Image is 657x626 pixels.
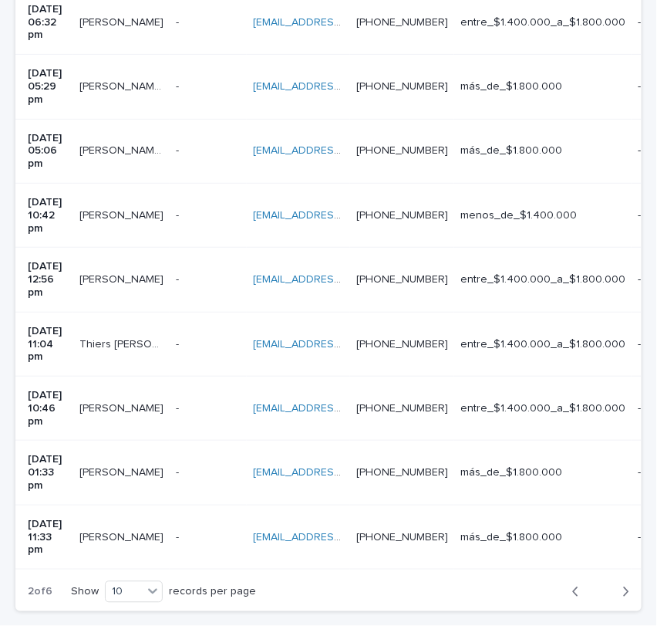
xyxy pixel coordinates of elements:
p: más_de_$1.800.000 [460,80,625,93]
p: Negdaliz Rodríguez Medina [79,270,167,286]
a: [EMAIL_ADDRESS][DOMAIN_NAME] [253,17,427,28]
p: [DATE] 11:33 pm [28,518,67,557]
div: 10 [106,584,143,601]
p: 2 of 6 [15,574,65,611]
p: [PERSON_NAME] [79,13,167,29]
a: [PHONE_NUMBER] [356,274,448,285]
p: Alex Iván Barrientos Bustamante [79,141,167,157]
p: menos_de_$1.400.000 [460,209,625,222]
p: [DATE] 12:56 pm [28,260,67,299]
p: - [176,77,182,93]
p: [DATE] 10:46 pm [28,389,67,428]
p: más_de_$1.800.000 [460,466,625,479]
button: Next [601,585,642,599]
p: Show [71,586,99,599]
p: - [176,141,182,157]
p: [DATE] 06:32 pm [28,3,67,42]
a: [EMAIL_ADDRESS][DOMAIN_NAME] [253,467,427,478]
a: [EMAIL_ADDRESS][DOMAIN_NAME] [253,145,427,156]
p: - [176,206,182,222]
p: [DATE] 05:06 pm [28,132,67,171]
a: [PHONE_NUMBER] [356,210,448,221]
p: Cristian Andres Figueroa torres [79,77,167,93]
p: [DATE] 05:29 pm [28,67,67,106]
a: [EMAIL_ADDRESS][DOMAIN_NAME] [253,532,427,543]
a: [PHONE_NUMBER] [356,81,448,92]
p: [DATE] 10:42 pm [28,196,67,235]
p: entre_$1.400.000_a_$1.800.000 [460,16,625,29]
p: Maria Angelica Gutierrez [79,399,167,415]
a: [PHONE_NUMBER] [356,17,448,28]
p: Ysaner Molina G [79,463,167,479]
p: Thiers Sobarzo Gomez [79,335,167,351]
p: Antonio Ponce Jara [79,206,167,222]
p: records per page [169,586,256,599]
a: [PHONE_NUMBER] [356,467,448,478]
p: entre_$1.400.000_a_$1.800.000 [460,273,625,286]
p: más_de_$1.800.000 [460,531,625,544]
p: entre_$1.400.000_a_$1.800.000 [460,402,625,415]
p: - [176,399,182,415]
p: más_de_$1.800.000 [460,144,625,157]
a: [EMAIL_ADDRESS][DOMAIN_NAME] [253,210,427,221]
p: - [176,463,182,479]
a: [PHONE_NUMBER] [356,339,448,350]
p: [PERSON_NAME] [79,528,167,544]
a: [PHONE_NUMBER] [356,145,448,156]
p: [DATE] 11:04 pm [28,325,67,364]
a: [EMAIL_ADDRESS][PERSON_NAME][DOMAIN_NAME] [253,339,511,350]
a: [EMAIL_ADDRESS][DOMAIN_NAME] [253,81,427,92]
button: Back [560,585,601,599]
p: [DATE] 01:33 pm [28,453,67,492]
a: [EMAIL_ADDRESS][DOMAIN_NAME] [253,274,427,285]
p: - [176,335,182,351]
a: [PHONE_NUMBER] [356,403,448,414]
p: - [176,13,182,29]
a: [PHONE_NUMBER] [356,532,448,543]
p: - [176,270,182,286]
a: [EMAIL_ADDRESS][DOMAIN_NAME] [253,403,427,414]
p: - [176,528,182,544]
p: entre_$1.400.000_a_$1.800.000 [460,338,625,351]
